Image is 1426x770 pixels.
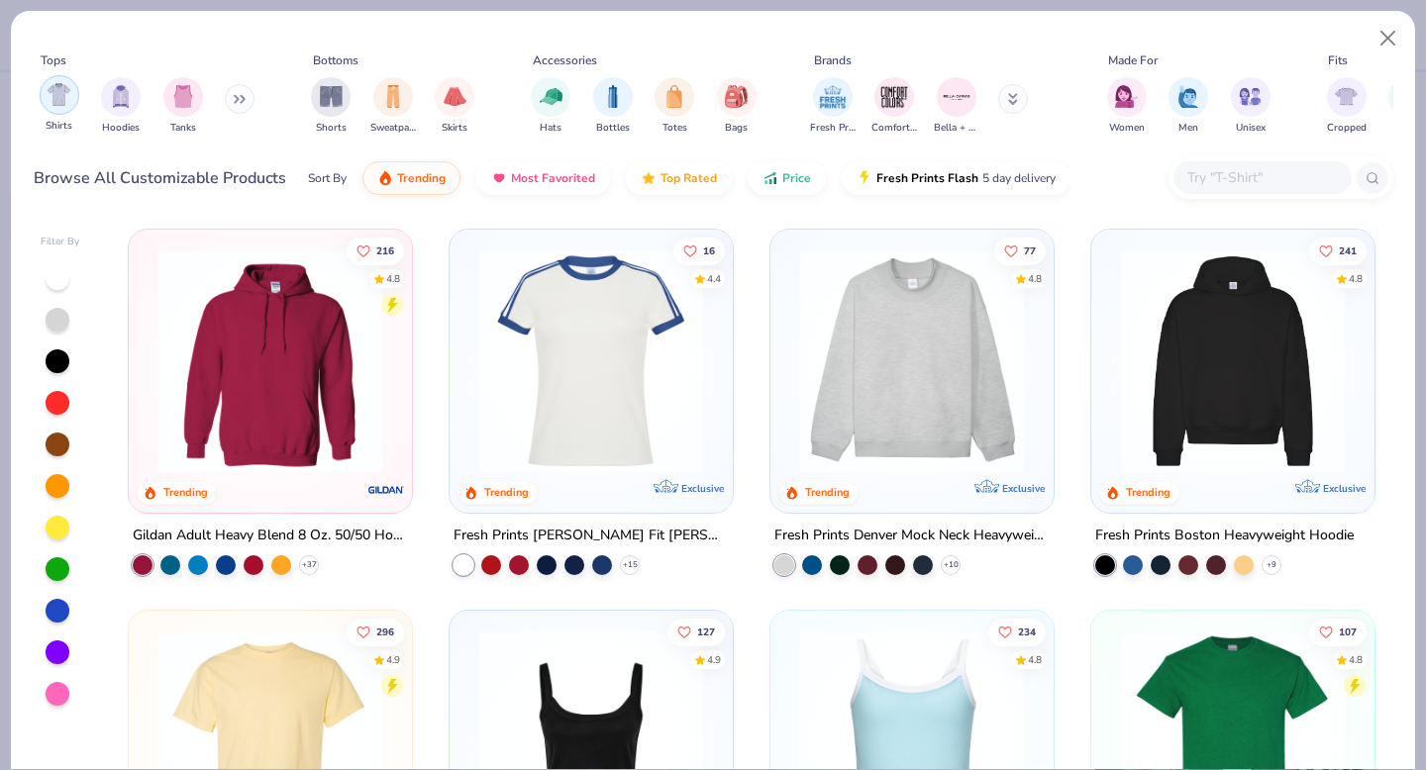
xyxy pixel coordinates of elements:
[988,618,1046,645] button: Like
[41,51,66,69] div: Tops
[435,77,474,136] div: filter for Skirts
[313,51,358,69] div: Bottoms
[943,559,958,571] span: + 10
[1028,652,1042,667] div: 4.8
[596,121,630,136] span: Bottles
[387,652,401,667] div: 4.9
[1309,237,1367,264] button: Like
[540,85,562,108] img: Hats Image
[725,121,748,136] span: Bags
[1033,249,1276,473] img: a90f7c54-8796-4cb2-9d6e-4e9644cfe0fe
[593,77,633,136] button: filter button
[593,77,633,136] div: filter for Bottles
[982,167,1056,190] span: 5 day delivery
[34,166,286,190] div: Browse All Customizable Products
[1236,121,1266,136] span: Unisex
[1107,77,1147,136] button: filter button
[540,121,561,136] span: Hats
[110,85,132,108] img: Hoodies Image
[994,237,1046,264] button: Like
[1349,271,1363,286] div: 4.8
[681,482,724,495] span: Exclusive
[366,470,406,510] img: Gildan logo
[626,161,732,195] button: Top Rated
[725,85,747,108] img: Bags Image
[316,121,347,136] span: Shorts
[1107,77,1147,136] div: filter for Women
[810,121,856,136] span: Fresh Prints
[810,77,856,136] button: filter button
[782,170,811,186] span: Price
[41,235,80,249] div: Filter By
[1018,626,1036,636] span: 234
[172,85,194,108] img: Tanks Image
[810,77,856,136] div: filter for Fresh Prints
[1177,85,1199,108] img: Men Image
[871,77,917,136] button: filter button
[641,170,657,186] img: TopRated.gif
[623,559,638,571] span: + 15
[442,121,467,136] span: Skirts
[663,85,685,108] img: Totes Image
[662,121,687,136] span: Totes
[1024,245,1036,255] span: 77
[655,77,694,136] button: filter button
[1028,271,1042,286] div: 4.8
[707,271,721,286] div: 4.4
[876,170,978,186] span: Fresh Prints Flash
[102,121,140,136] span: Hoodies
[655,77,694,136] div: filter for Totes
[387,271,401,286] div: 4.8
[511,170,595,186] span: Most Favorited
[40,77,79,136] button: filter button
[879,82,909,112] img: Comfort Colors Image
[934,121,979,136] span: Bella + Canvas
[717,77,757,136] div: filter for Bags
[748,161,826,195] button: Price
[1169,77,1208,136] button: filter button
[454,524,729,548] div: Fresh Prints [PERSON_NAME] Fit [PERSON_NAME] Shirt with Stripes
[814,51,852,69] div: Brands
[661,170,717,186] span: Top Rated
[101,77,141,136] div: filter for Hoodies
[1095,524,1354,548] div: Fresh Prints Boston Heavyweight Hoodie
[1231,77,1271,136] div: filter for Unisex
[1231,77,1271,136] button: filter button
[1339,626,1357,636] span: 107
[377,245,395,255] span: 216
[1328,51,1348,69] div: Fits
[713,249,957,473] img: 77058d13-6681-46a4-a602-40ee85a356b7
[1335,85,1358,108] img: Cropped Image
[370,77,416,136] button: filter button
[871,121,917,136] span: Comfort Colors
[1309,618,1367,645] button: Like
[370,77,416,136] div: filter for Sweatpants
[348,618,405,645] button: Like
[842,161,1070,195] button: Fresh Prints Flash5 day delivery
[48,83,70,106] img: Shirts Image
[673,237,725,264] button: Like
[602,85,624,108] img: Bottles Image
[1327,77,1367,136] button: filter button
[163,77,203,136] button: filter button
[667,618,725,645] button: Like
[934,77,979,136] div: filter for Bella + Canvas
[491,170,507,186] img: most_fav.gif
[1002,482,1045,495] span: Exclusive
[1267,559,1276,571] span: + 9
[46,119,72,134] span: Shirts
[697,626,715,636] span: 127
[531,77,570,136] div: filter for Hats
[703,245,715,255] span: 16
[1185,166,1338,189] input: Try "T-Shirt"
[308,169,347,187] div: Sort By
[397,170,446,186] span: Trending
[476,161,610,195] button: Most Favorited
[320,85,343,108] img: Shorts Image
[377,626,395,636] span: 296
[370,121,416,136] span: Sweatpants
[444,85,466,108] img: Skirts Image
[1108,51,1158,69] div: Made For
[435,77,474,136] button: filter button
[1169,77,1208,136] div: filter for Men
